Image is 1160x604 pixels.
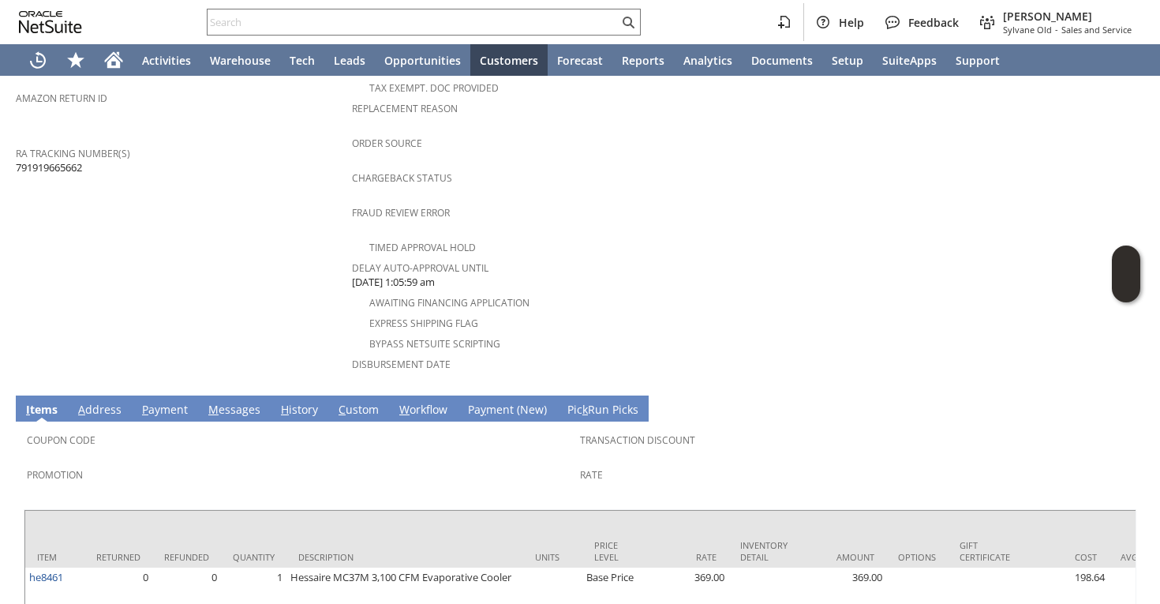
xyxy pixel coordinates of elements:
div: Cost [1034,551,1097,563]
a: he8461 [29,570,63,584]
span: C [339,402,346,417]
span: SuiteApps [882,53,937,68]
span: Sales and Service [1061,24,1132,36]
div: Refunded [164,551,209,563]
span: W [399,402,410,417]
a: Payment (New) [464,402,551,419]
span: H [281,402,289,417]
div: Amount [811,551,874,563]
a: Leads [324,44,375,76]
svg: Shortcuts [66,51,85,69]
div: Returned [96,551,140,563]
span: Oracle Guided Learning Widget. To move around, please hold and drag [1112,275,1140,303]
a: Bypass NetSuite Scripting [369,337,500,351]
a: Replacement reason [352,102,458,115]
a: Fraud Review Error [352,206,450,219]
a: Amazon Return ID [16,92,107,105]
a: Promotion [27,468,83,482]
span: Reports [622,53,664,68]
a: Messages [204,402,264,419]
svg: Home [104,51,123,69]
a: SuiteApps [873,44,946,76]
a: Tax Exempt. Doc Provided [369,81,499,95]
span: Support [956,53,1000,68]
a: Support [946,44,1009,76]
span: Leads [334,53,365,68]
a: Items [22,402,62,419]
span: Activities [142,53,191,68]
span: Customers [480,53,538,68]
svg: Recent Records [28,51,47,69]
a: Tech [280,44,324,76]
span: A [78,402,85,417]
input: Search [208,13,619,32]
a: Express Shipping Flag [369,317,478,330]
a: Address [74,402,125,419]
div: Options [898,551,936,563]
a: Analytics [674,44,742,76]
a: Custom [335,402,383,419]
a: Recent Records [19,44,57,76]
span: Feedback [908,15,959,30]
a: Customers [470,44,548,76]
div: Gift Certificate [960,539,1010,563]
div: Price Level [594,539,630,563]
a: History [277,402,322,419]
div: Units [535,551,571,563]
a: Opportunities [375,44,470,76]
span: [PERSON_NAME] [1003,9,1132,24]
a: Reports [612,44,674,76]
a: Warehouse [200,44,280,76]
span: Help [839,15,864,30]
div: Description [298,551,511,563]
span: 791919665662 [16,160,82,175]
a: Documents [742,44,822,76]
span: Sylvane Old [1003,24,1052,36]
span: Documents [751,53,813,68]
a: Activities [133,44,200,76]
a: Delay Auto-Approval Until [352,261,488,275]
div: Quantity [233,551,275,563]
a: Workflow [395,402,451,419]
span: P [142,402,148,417]
span: Setup [832,53,863,68]
span: [DATE] 1:05:59 am [352,275,435,290]
a: Coupon Code [27,433,95,447]
a: Chargeback Status [352,171,452,185]
a: Forecast [548,44,612,76]
span: Warehouse [210,53,271,68]
div: Rate [653,551,717,563]
span: Analytics [683,53,732,68]
a: RA Tracking Number(s) [16,147,130,160]
iframe: Click here to launch Oracle Guided Learning Help Panel [1112,246,1140,302]
div: Item [37,551,73,563]
a: Transaction Discount [580,433,695,447]
span: M [208,402,219,417]
span: y [481,402,486,417]
a: Timed Approval Hold [369,241,476,254]
div: Shortcuts [57,44,95,76]
span: Opportunities [384,53,461,68]
span: Forecast [557,53,603,68]
span: - [1055,24,1058,36]
a: Home [95,44,133,76]
span: k [582,402,588,417]
svg: Search [619,13,638,32]
span: I [26,402,30,417]
a: Order Source [352,137,422,150]
svg: logo [19,11,82,33]
a: Awaiting Financing Application [369,296,529,310]
a: Rate [580,468,603,482]
a: Payment [138,402,192,419]
div: Inventory Detail [740,539,788,563]
a: Unrolled view on [1116,399,1135,418]
a: PickRun Picks [563,402,642,419]
span: Tech [290,53,315,68]
a: Setup [822,44,873,76]
a: Disbursement Date [352,358,451,371]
